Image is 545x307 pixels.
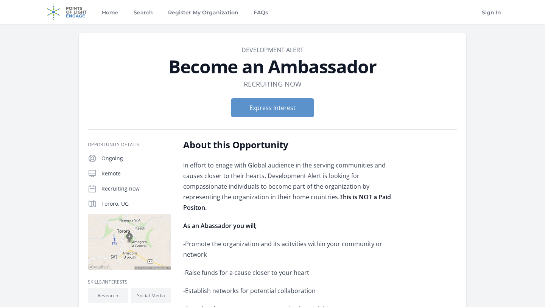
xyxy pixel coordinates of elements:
p: -Establish networks for potential collaboration [183,285,405,296]
dd: Recruiting now [244,79,302,89]
a: Development Alert [241,46,304,54]
button: Express Interest [231,98,314,117]
h2: About this Opportunity [183,139,405,151]
p: Tororo, UG [101,200,171,208]
h3: Skills/Interests [88,279,171,285]
h3: Opportunity Details [88,142,171,148]
p: Ongoing [101,155,171,162]
h1: Become an Ambassador [88,57,457,76]
img: Map [88,214,171,270]
strong: As an Abassador you will; [183,222,257,230]
li: Social Media [131,288,171,303]
p: Remote [101,170,171,177]
p: Recruiting now [101,185,171,192]
li: Research [88,288,128,303]
p: In effort to enage with Global audience in the serving communities and causes closer to their hea... [183,160,405,213]
p: -Promote the organization and its acitvities within your community or network [183,239,405,260]
p: -Raise funds for a cause closer to your heart [183,267,405,278]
